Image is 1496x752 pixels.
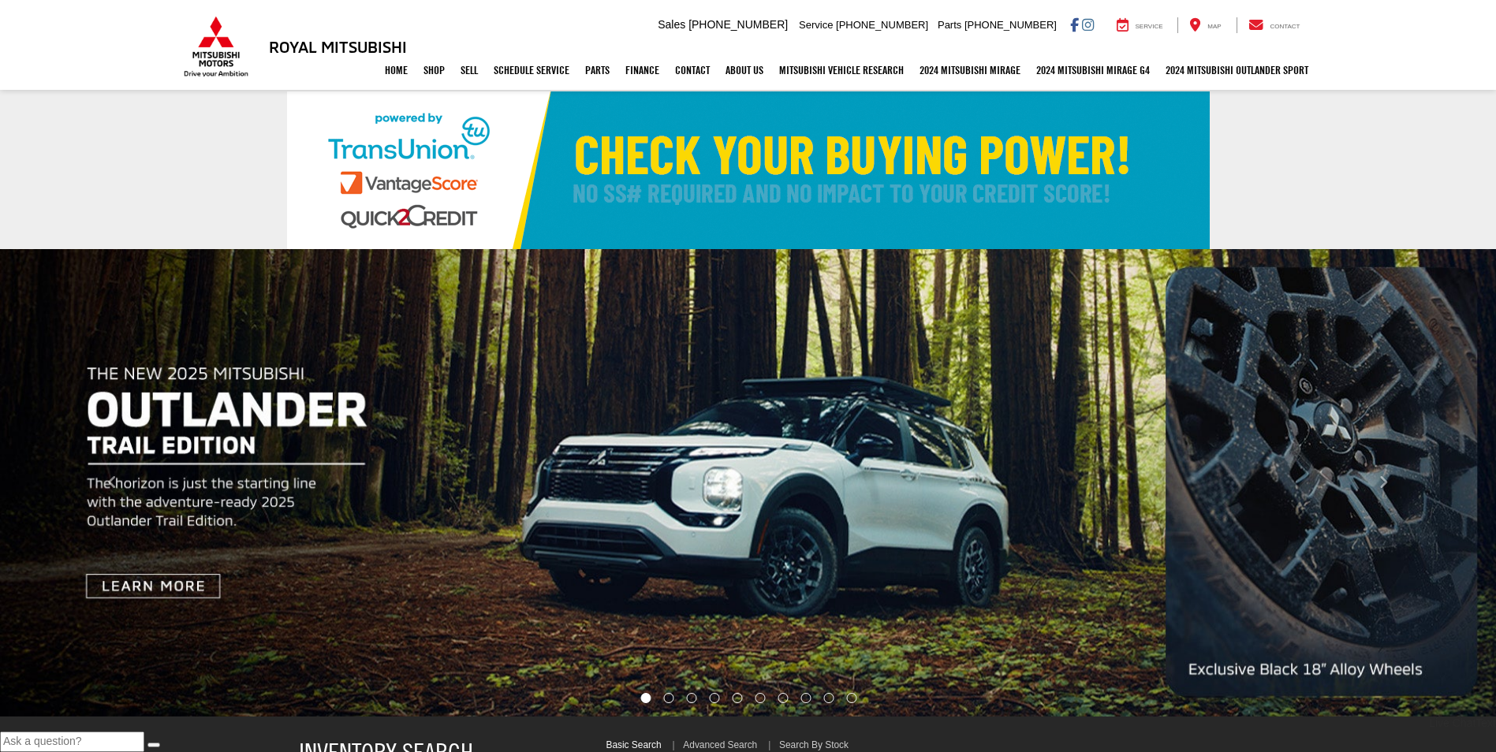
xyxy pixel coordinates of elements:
a: Service [1105,17,1175,33]
li: Go to slide number 6. [755,693,765,703]
span: Map [1207,23,1221,30]
button: Click to view next picture. [1271,281,1496,685]
span: Service [1136,23,1163,30]
li: Go to slide number 10. [846,693,856,703]
a: Parts: Opens in a new tab [577,50,617,90]
span: Service [799,19,833,31]
a: About Us [718,50,771,90]
li: Go to slide number 1. [640,693,651,703]
li: Go to slide number 8. [800,693,811,703]
a: Contact [667,50,718,90]
a: 2024 Mitsubishi Outlander SPORT [1158,50,1316,90]
li: Go to slide number 4. [710,693,720,703]
li: Go to slide number 5. [733,693,743,703]
span: Contact [1270,23,1300,30]
a: Facebook: Click to visit our Facebook page [1070,18,1079,31]
a: Contact [1237,17,1312,33]
li: Go to slide number 2. [664,693,674,703]
li: Go to slide number 9. [823,693,834,703]
a: Live Chat [1429,716,1475,732]
a: 2024 Mitsubishi Mirage [912,50,1028,90]
a: Sell [453,50,486,90]
span: Text [1475,717,1496,729]
h3: Royal Mitsubishi [269,38,407,55]
span: Live Chat [1429,717,1475,729]
a: Map [1177,17,1233,33]
li: Go to slide number 3. [687,693,697,703]
a: Shop [416,50,453,90]
span: [PHONE_NUMBER] [836,19,928,31]
a: Finance [617,50,667,90]
a: Text [1475,716,1496,732]
li: Go to slide number 7. [778,693,788,703]
span: Parts [938,19,961,31]
span: Sales [658,18,685,31]
a: Schedule Service: Opens in a new tab [486,50,577,90]
span: [PHONE_NUMBER] [964,19,1057,31]
img: Mitsubishi [181,16,252,77]
span: [PHONE_NUMBER] [688,18,788,31]
button: Send [147,743,160,747]
a: Home [377,50,416,90]
a: 2024 Mitsubishi Mirage G4 [1028,50,1158,90]
a: Instagram: Click to visit our Instagram page [1082,18,1094,31]
img: Check Your Buying Power [287,91,1210,249]
a: Mitsubishi Vehicle Research [771,50,912,90]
